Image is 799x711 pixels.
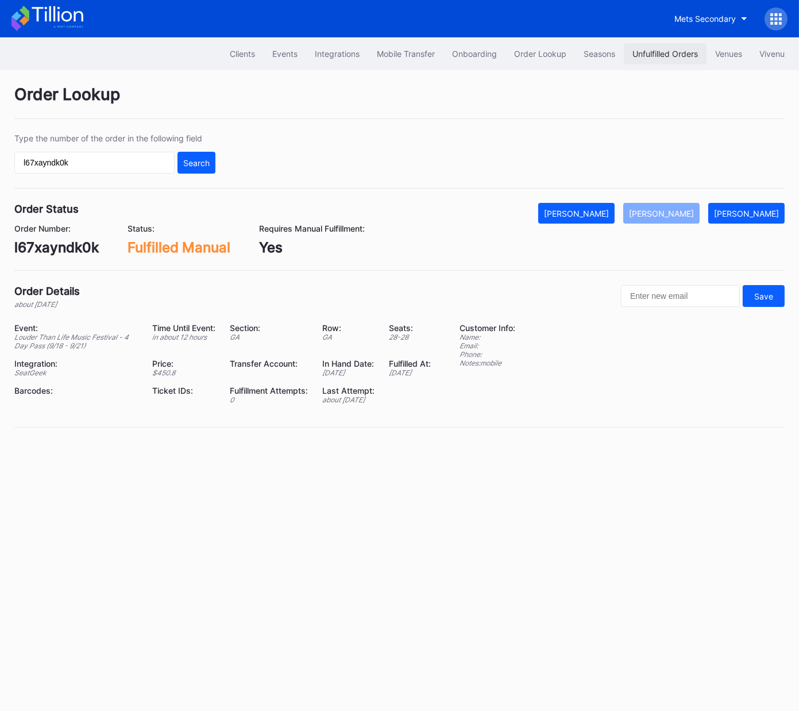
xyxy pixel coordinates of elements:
button: Mets Secondary [666,8,756,29]
button: Search [177,152,215,174]
div: Price: [152,359,215,368]
div: Order Status [14,203,79,215]
div: Seats: [389,323,431,333]
div: Integration: [14,359,138,368]
div: Louder Than Life Music Festival - 4 Day Pass (9/18 - 9/21) [14,333,138,350]
div: $ 450.8 [152,368,215,377]
button: Clients [221,43,264,64]
button: Venues [707,43,751,64]
div: Transfer Account: [230,359,308,368]
div: Time Until Event: [152,323,215,333]
button: Mobile Transfer [368,43,443,64]
div: about [DATE] [322,395,375,404]
div: Name: [460,333,515,341]
button: Integrations [306,43,368,64]
div: 0 [230,395,308,404]
div: [DATE] [322,368,375,377]
div: Vivenu [759,49,785,59]
input: GT59662 [14,152,175,174]
div: Order Lookup [14,84,785,119]
div: Onboarding [452,49,497,59]
div: Fulfilled At: [389,359,431,368]
div: GA [322,333,375,341]
div: Unfulfilled Orders [632,49,698,59]
div: Events [272,49,298,59]
div: Notes: mobile [460,359,515,367]
div: Email: [460,341,515,350]
div: Type the number of the order in the following field [14,133,215,143]
button: Vivenu [751,43,793,64]
div: Mets Secondary [674,14,736,24]
div: Requires Manual Fulfillment: [259,224,365,233]
div: Seasons [584,49,615,59]
div: Section: [230,323,308,333]
input: Enter new email [621,285,740,307]
div: Row: [322,323,375,333]
div: Ticket IDs: [152,386,215,395]
div: Status: [128,224,230,233]
div: Order Number: [14,224,99,233]
div: Search [183,158,210,168]
button: Save [743,285,785,307]
div: about [DATE] [14,300,80,309]
div: [PERSON_NAME] [629,209,694,218]
div: Event: [14,323,138,333]
div: Fulfilled Manual [128,239,230,256]
div: Order Details [14,285,80,297]
div: Phone: [460,350,515,359]
div: Venues [715,49,742,59]
div: Save [754,291,773,301]
div: GA [230,333,308,341]
button: Unfulfilled Orders [624,43,707,64]
button: Onboarding [443,43,505,64]
div: 28 - 28 [389,333,431,341]
button: Events [264,43,306,64]
div: Customer Info: [460,323,515,333]
button: [PERSON_NAME] [538,203,615,224]
div: [PERSON_NAME] [544,209,609,218]
button: [PERSON_NAME] [623,203,700,224]
div: Yes [259,239,365,256]
div: [DATE] [389,368,431,377]
div: SeatGeek [14,368,138,377]
div: Mobile Transfer [377,49,435,59]
div: Barcodes: [14,386,138,395]
div: Integrations [315,49,360,59]
div: In Hand Date: [322,359,375,368]
div: Order Lookup [514,49,566,59]
div: Fulfillment Attempts: [230,386,308,395]
div: l67xayndk0k [14,239,99,256]
button: Order Lookup [505,43,575,64]
div: Clients [230,49,255,59]
div: in about 12 hours [152,333,215,341]
div: [PERSON_NAME] [714,209,779,218]
button: [PERSON_NAME] [708,203,785,224]
button: Seasons [575,43,624,64]
div: Last Attempt: [322,386,375,395]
